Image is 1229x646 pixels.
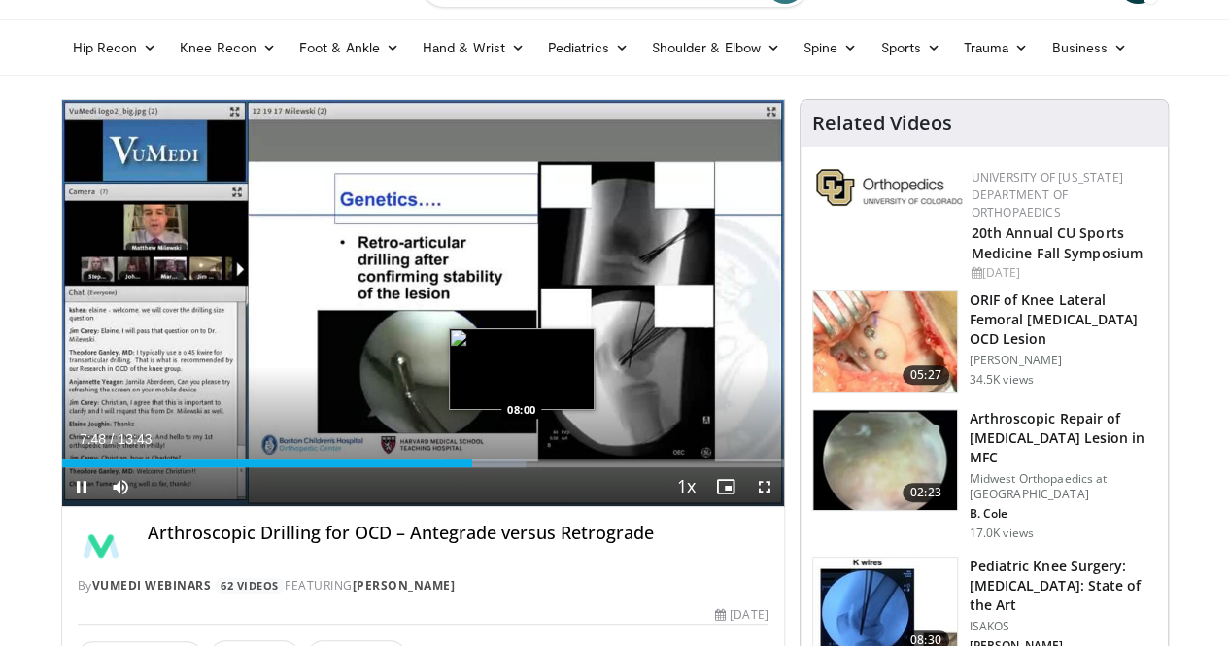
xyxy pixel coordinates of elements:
[62,467,101,506] button: Pause
[745,467,784,506] button: Fullscreen
[970,526,1034,541] p: 17.0K views
[411,28,536,67] a: Hand & Wrist
[449,328,595,410] img: image.jpeg
[288,28,411,67] a: Foot & Ankle
[903,483,949,502] span: 02:23
[78,523,124,569] img: Avatar
[111,431,115,447] span: /
[972,223,1143,262] a: 20th Annual CU Sports Medicine Fall Symposium
[353,577,456,594] a: [PERSON_NAME]
[215,578,286,595] a: 62 Videos
[972,169,1123,221] a: University of [US_STATE] Department of Orthopaedics
[970,557,1156,615] h3: Pediatric Knee Surgery: [MEDICAL_DATA]: State of the Art
[80,431,106,447] span: 7:48
[61,28,169,67] a: Hip Recon
[970,409,1156,467] h3: Arthroscopic Repair of [MEDICAL_DATA] Lesion in MFC
[667,467,706,506] button: Playback Rate
[168,28,288,67] a: Knee Recon
[970,619,1156,634] p: ISAKOS
[62,100,784,507] video-js: Video Player
[816,169,962,206] img: 355603a8-37da-49b6-856f-e00d7e9307d3.png.150x105_q85_autocrop_double_scale_upscale_version-0.2.png
[812,290,1156,393] a: 05:27 ORIF of Knee Lateral Femoral [MEDICAL_DATA] OCD Lesion [PERSON_NAME] 34.5K views
[792,28,869,67] a: Spine
[813,410,957,511] img: 38694_0000_3.png.150x105_q85_crop-smart_upscale.jpg
[715,606,768,624] div: [DATE]
[813,291,957,392] img: 11215_3.png.150x105_q85_crop-smart_upscale.jpg
[970,290,1156,349] h3: ORIF of Knee Lateral Femoral [MEDICAL_DATA] OCD Lesion
[640,28,792,67] a: Shoulder & Elbow
[101,467,140,506] button: Mute
[78,577,768,595] div: By FEATURING
[812,112,952,135] h4: Related Videos
[62,459,784,467] div: Progress Bar
[970,471,1156,502] p: Midwest Orthopaedics at [GEOGRAPHIC_DATA]
[812,409,1156,541] a: 02:23 Arthroscopic Repair of [MEDICAL_DATA] Lesion in MFC Midwest Orthopaedics at [GEOGRAPHIC_DAT...
[903,365,949,385] span: 05:27
[148,523,768,544] h4: Arthroscopic Drilling for OCD – Antegrade versus Retrograde
[970,372,1034,388] p: 34.5K views
[1040,28,1139,67] a: Business
[92,577,212,594] a: VuMedi Webinars
[970,353,1156,368] p: [PERSON_NAME]
[118,431,152,447] span: 13:43
[970,506,1156,522] p: B. Cole
[536,28,640,67] a: Pediatrics
[869,28,952,67] a: Sports
[972,264,1152,282] div: [DATE]
[952,28,1041,67] a: Trauma
[706,467,745,506] button: Enable picture-in-picture mode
